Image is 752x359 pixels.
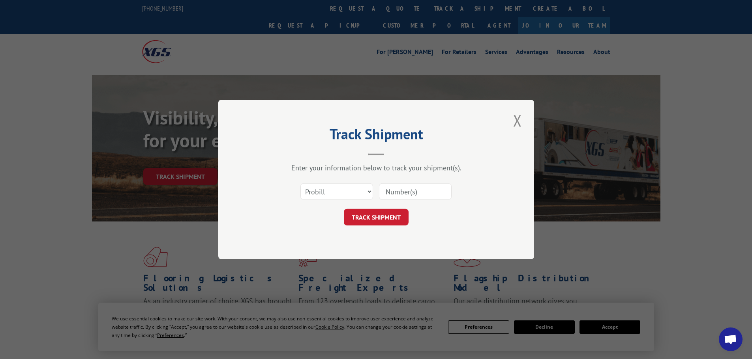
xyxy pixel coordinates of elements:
a: Open chat [719,327,743,351]
input: Number(s) [379,183,452,200]
h2: Track Shipment [258,128,495,143]
div: Enter your information below to track your shipment(s). [258,163,495,172]
button: Close modal [511,110,524,131]
button: TRACK SHIPMENT [344,209,409,225]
